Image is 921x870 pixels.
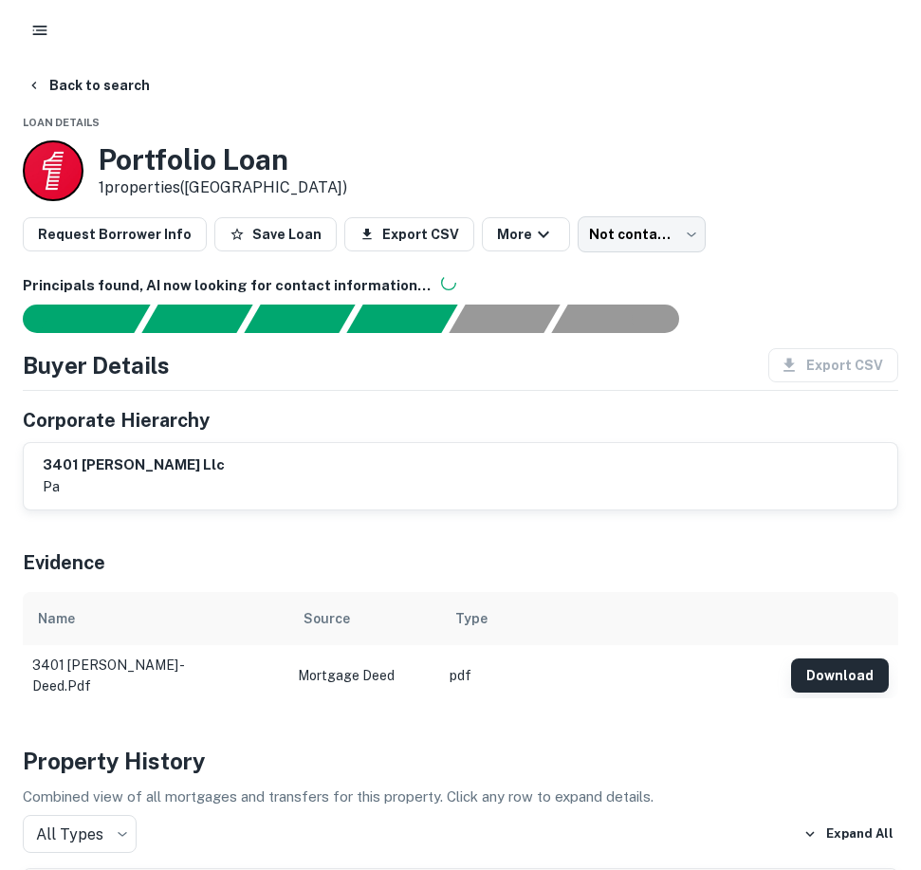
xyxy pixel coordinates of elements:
td: 3401 [PERSON_NAME] - deed.pdf [23,645,288,706]
h4: Buyer Details [23,348,170,382]
h6: 3401 [PERSON_NAME] llc [43,454,225,476]
td: Mortgage Deed [288,645,440,706]
div: Your request is received and processing... [141,305,252,333]
div: scrollable content [23,592,898,698]
p: pa [43,475,225,498]
div: Documents found, AI parsing details... [244,305,355,333]
button: Export CSV [344,217,474,251]
div: Not contacted [578,216,706,252]
span: Loan Details [23,117,100,128]
button: More [482,217,570,251]
p: Combined view of all mortgages and transfers for this property. Click any row to expand details. [23,786,898,808]
div: Principals found, AI now looking for contact information... [346,305,457,333]
div: Principals found, still searching for contact information. This may take time... [449,305,560,333]
h5: Evidence [23,548,105,577]
h4: Property History [23,744,898,778]
div: AI fulfillment process complete. [552,305,702,333]
h6: Principals found, AI now looking for contact information... [23,275,898,297]
td: pdf [440,645,782,706]
button: Save Loan [214,217,337,251]
button: Request Borrower Info [23,217,207,251]
button: Back to search [19,68,157,102]
div: Type [455,607,488,630]
iframe: Chat Widget [826,657,921,749]
th: Source [288,592,440,645]
th: Name [23,592,288,645]
div: Name [38,607,75,630]
button: Expand All [799,820,898,848]
div: All Types [23,815,137,853]
h5: Corporate Hierarchy [23,406,210,435]
th: Type [440,592,782,645]
h3: Portfolio Loan [99,142,347,176]
p: 1 properties ([GEOGRAPHIC_DATA]) [99,176,347,199]
button: Download [791,658,889,693]
div: Source [304,607,350,630]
